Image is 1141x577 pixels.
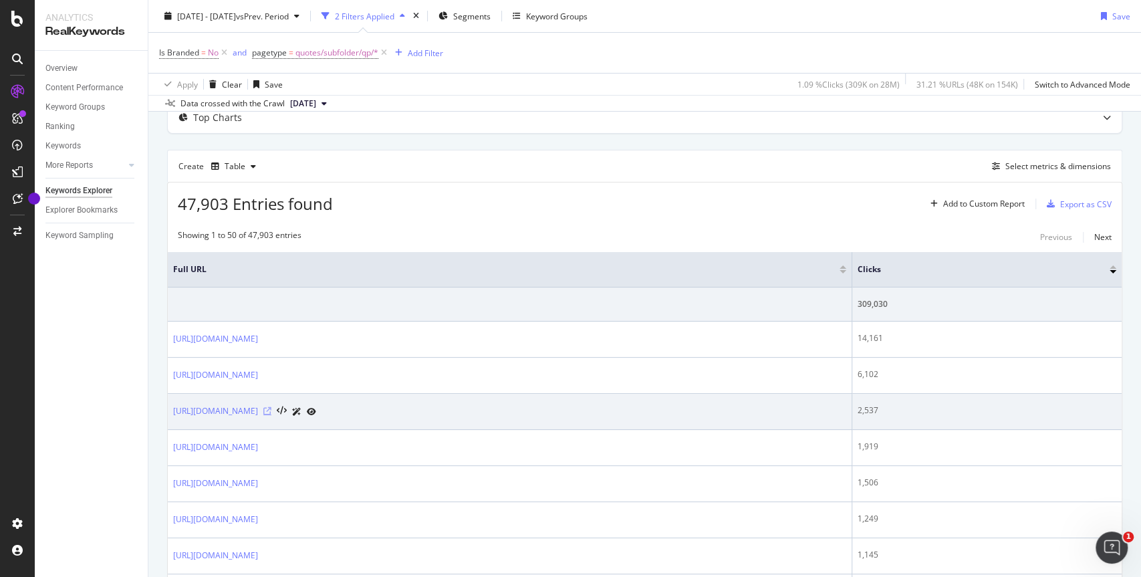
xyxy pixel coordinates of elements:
[1029,74,1130,95] button: Switch to Advanced Mode
[1094,229,1112,245] button: Next
[1040,229,1072,245] button: Previous
[177,10,236,21] span: [DATE] - [DATE]
[45,139,138,153] a: Keywords
[45,139,81,153] div: Keywords
[233,47,247,58] div: and
[177,78,198,90] div: Apply
[193,111,242,124] div: Top Charts
[173,513,258,526] a: [URL][DOMAIN_NAME]
[335,10,394,21] div: 2 Filters Applied
[45,81,123,95] div: Content Performance
[173,263,819,275] span: Full URL
[45,229,114,243] div: Keyword Sampling
[408,47,443,58] div: Add Filter
[173,549,258,562] a: [URL][DOMAIN_NAME]
[178,193,333,215] span: 47,903 Entries found
[1060,199,1112,210] div: Export as CSV
[28,193,40,205] div: Tooltip anchor
[45,184,138,198] a: Keywords Explorer
[173,441,258,454] a: [URL][DOMAIN_NAME]
[292,405,301,419] a: AI Url Details
[159,5,305,27] button: [DATE] - [DATE]vsPrev. Period
[925,193,1025,215] button: Add to Custom Report
[433,5,496,27] button: Segments
[858,513,1116,525] div: 1,249
[285,96,332,112] button: [DATE]
[1096,532,1128,564] iframe: Intercom live chat
[248,74,283,95] button: Save
[290,98,316,110] span: 2025 Apr. 19th
[1094,231,1112,243] div: Next
[858,549,1116,561] div: 1,145
[410,9,422,23] div: times
[45,203,118,217] div: Explorer Bookmarks
[178,229,301,245] div: Showing 1 to 50 of 47,903 entries
[204,74,242,95] button: Clear
[180,98,285,110] div: Data crossed with the Crawl
[277,407,287,416] button: View HTML Source
[225,162,245,170] div: Table
[1041,193,1112,215] button: Export as CSV
[1035,78,1130,90] div: Switch to Advanced Mode
[236,10,289,21] span: vs Prev. Period
[252,47,287,58] span: pagetype
[390,45,443,61] button: Add Filter
[289,47,293,58] span: =
[45,100,138,114] a: Keyword Groups
[858,441,1116,453] div: 1,919
[526,10,588,21] div: Keyword Groups
[943,200,1025,208] div: Add to Custom Report
[45,184,112,198] div: Keywords Explorer
[916,78,1018,90] div: 31.21 % URLs ( 48K on 154K )
[45,24,137,39] div: RealKeywords
[858,298,1116,310] div: 309,030
[858,405,1116,417] div: 2,537
[45,62,78,76] div: Overview
[173,332,258,346] a: [URL][DOMAIN_NAME]
[173,405,258,418] a: [URL][DOMAIN_NAME]
[295,43,378,62] span: quotes/subfolder/qp/*
[233,46,247,59] button: and
[201,47,206,58] span: =
[858,477,1116,489] div: 1,506
[159,47,199,58] span: Is Branded
[173,477,258,490] a: [URL][DOMAIN_NAME]
[45,100,105,114] div: Keyword Groups
[45,158,93,172] div: More Reports
[316,5,410,27] button: 2 Filters Applied
[858,332,1116,344] div: 14,161
[45,229,138,243] a: Keyword Sampling
[45,62,138,76] a: Overview
[45,158,125,172] a: More Reports
[1112,10,1130,21] div: Save
[307,405,316,419] a: URL Inspection
[159,74,198,95] button: Apply
[1005,160,1111,172] div: Select metrics & dimensions
[208,43,219,62] span: No
[1123,532,1134,542] span: 1
[1096,5,1130,27] button: Save
[265,78,283,90] div: Save
[507,5,593,27] button: Keyword Groups
[45,11,137,24] div: Analytics
[206,156,261,177] button: Table
[263,407,271,415] a: Visit Online Page
[45,81,138,95] a: Content Performance
[173,368,258,382] a: [URL][DOMAIN_NAME]
[858,368,1116,380] div: 6,102
[858,263,1090,275] span: Clicks
[1040,231,1072,243] div: Previous
[45,120,75,134] div: Ranking
[453,10,491,21] span: Segments
[797,78,900,90] div: 1.09 % Clicks ( 309K on 28M )
[178,156,261,177] div: Create
[222,78,242,90] div: Clear
[45,120,138,134] a: Ranking
[987,158,1111,175] button: Select metrics & dimensions
[45,203,138,217] a: Explorer Bookmarks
